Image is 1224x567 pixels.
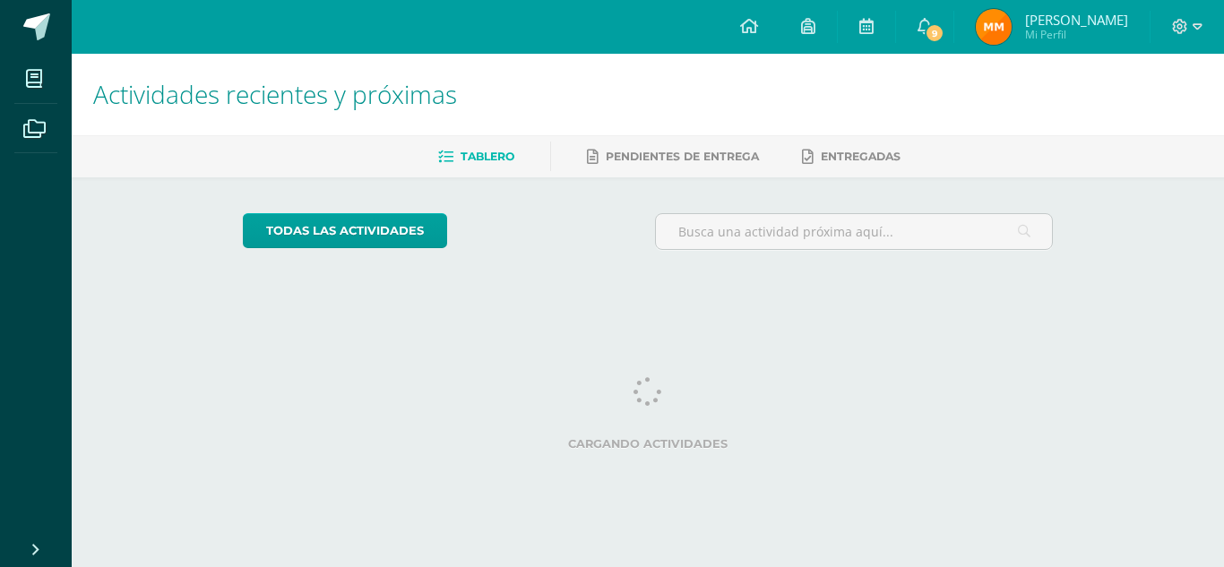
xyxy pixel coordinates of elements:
span: Entregadas [821,150,901,163]
label: Cargando actividades [243,437,1054,451]
a: Pendientes de entrega [587,142,759,171]
span: [PERSON_NAME] [1025,11,1128,29]
input: Busca una actividad próxima aquí... [656,214,1053,249]
img: 11595fedd6253f975680cff9681c646a.png [976,9,1012,45]
a: Tablero [438,142,514,171]
span: Pendientes de entrega [606,150,759,163]
a: todas las Actividades [243,213,447,248]
span: Tablero [461,150,514,163]
span: Actividades recientes y próximas [93,77,457,111]
span: Mi Perfil [1025,27,1128,42]
a: Entregadas [802,142,901,171]
span: 9 [925,23,944,43]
